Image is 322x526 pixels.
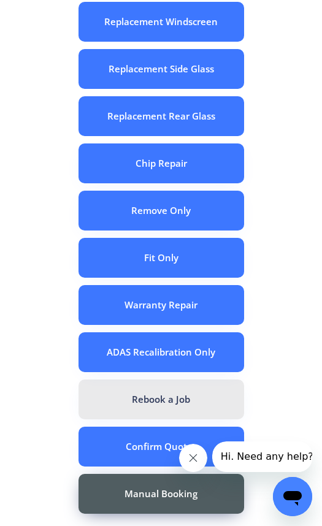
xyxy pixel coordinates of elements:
iframe: Message from company [212,441,312,472]
button: Warranty Repair [79,285,244,325]
button: Rebook a Job [79,379,244,419]
span: Hi. Need any help? [9,9,101,21]
button: Manual Booking [79,474,244,514]
button: Replacement Rear Glass [79,96,244,136]
button: Chip Repair [79,143,244,183]
button: ADAS Recalibration Only [79,332,244,372]
button: Replacement Windscreen [79,2,244,42]
button: Confirm Quotes [79,427,244,467]
iframe: Button to launch messaging window [273,477,312,516]
iframe: Close message [179,444,207,472]
button: Remove Only [79,191,244,231]
button: Replacement Side Glass [79,49,244,89]
button: Fit Only [79,238,244,278]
